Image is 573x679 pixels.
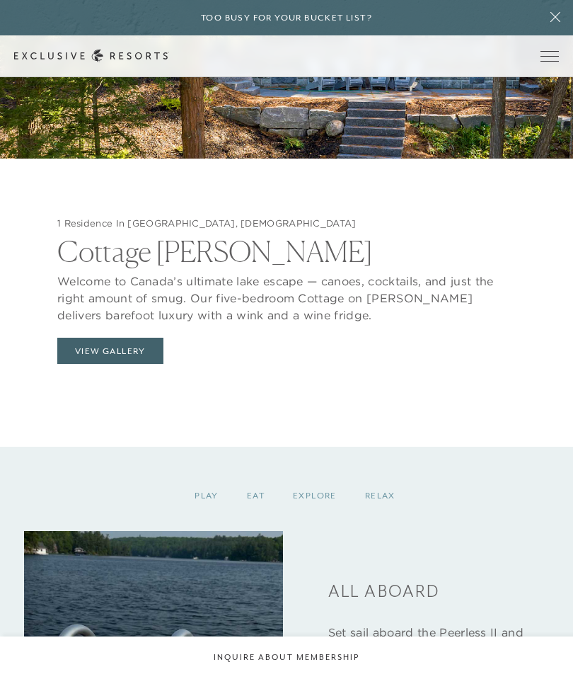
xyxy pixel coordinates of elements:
h2: Cottage [PERSON_NAME] [57,230,516,266]
button: Open navigation [540,51,559,61]
div: Play [180,475,233,517]
h6: Too busy for your bucket list? [201,11,372,25]
div: Relax [351,475,410,517]
p: Welcome to Canada’s ultimate lake escape — canoes, cocktails, and just the right amount of smug. ... [57,266,516,324]
div: Eat [233,475,279,517]
h5: 1 Residence In [GEOGRAPHIC_DATA], [DEMOGRAPHIC_DATA] [57,218,516,230]
div: Explore [279,475,351,517]
iframe: Qualified Messenger [508,614,573,679]
button: View Gallery [57,338,163,365]
h3: All Aboard [328,565,549,603]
